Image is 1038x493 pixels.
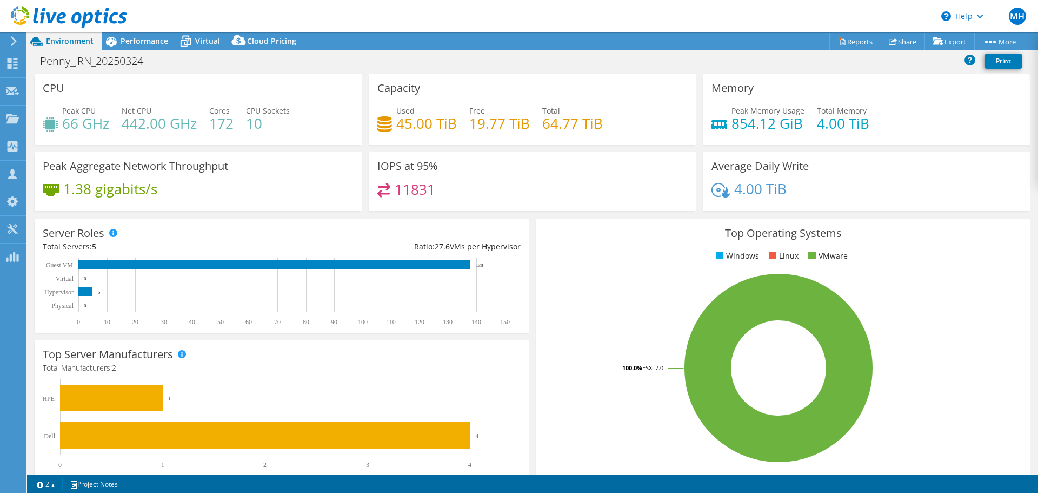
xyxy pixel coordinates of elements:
text: 120 [415,318,424,326]
a: Project Notes [62,477,125,491]
text: 4 [468,461,471,469]
li: Linux [766,250,799,262]
text: 50 [217,318,224,326]
h3: Top Operating Systems [544,227,1022,239]
h4: 172 [209,117,234,129]
text: 1 [161,461,164,469]
a: Print [985,54,1022,69]
h3: Server Roles [43,227,104,239]
text: Dell [44,432,55,440]
h4: 64.77 TiB [542,117,603,129]
text: 2 [263,461,267,469]
text: Guest VM [46,261,73,269]
h3: Capacity [377,82,420,94]
text: 80 [303,318,309,326]
text: Hypervisor [44,288,74,296]
div: Total Servers: [43,241,282,253]
h4: 45.00 TiB [396,117,457,129]
text: 70 [274,318,281,326]
span: Total Memory [817,106,867,116]
a: Reports [829,33,881,50]
h4: 10 [246,117,290,129]
span: Cores [209,106,230,116]
span: Peak Memory Usage [731,106,804,116]
text: 0 [58,461,62,469]
h1: Penny_JRN_20250324 [35,55,160,67]
span: Performance [121,36,168,46]
h3: Peak Aggregate Network Throughput [43,160,228,172]
span: Virtual [195,36,220,46]
text: 138 [476,262,483,268]
svg: \n [941,11,951,21]
text: 0 [84,276,86,281]
text: 0 [77,318,80,326]
li: VMware [806,250,848,262]
h4: 4.00 TiB [734,183,787,195]
h4: 4.00 TiB [817,117,869,129]
h4: 66 GHz [62,117,109,129]
a: More [974,33,1024,50]
div: Ratio: VMs per Hypervisor [282,241,521,253]
span: Used [396,106,415,116]
span: Free [469,106,485,116]
text: 3 [366,461,369,469]
text: Physical [51,302,74,310]
text: 4 [476,432,479,439]
h4: 854.12 GiB [731,117,804,129]
span: Cloud Pricing [247,36,296,46]
h4: 442.00 GHz [122,117,197,129]
text: 30 [161,318,167,326]
span: 27.6 [435,241,450,252]
text: 1 [168,395,171,402]
span: Environment [46,36,94,46]
a: Export [924,33,975,50]
span: 5 [92,241,96,252]
text: HPE [42,395,55,403]
text: 5 [98,290,101,295]
text: 110 [386,318,396,326]
text: 130 [443,318,453,326]
text: 20 [132,318,138,326]
text: 90 [331,318,337,326]
h4: 11831 [395,183,435,195]
h4: Total Manufacturers: [43,362,521,374]
text: Virtual [56,275,74,282]
h3: CPU [43,82,64,94]
text: 150 [500,318,510,326]
h3: Top Server Manufacturers [43,349,173,360]
span: MH [1009,8,1026,25]
h3: IOPS at 95% [377,160,438,172]
text: 40 [189,318,195,326]
text: 140 [471,318,481,326]
text: 0 [84,303,86,308]
text: 60 [245,318,252,326]
span: Net CPU [122,106,151,116]
text: 100 [358,318,368,326]
span: Total [542,106,560,116]
span: 2 [112,363,116,373]
a: 2 [29,477,63,491]
tspan: ESXi 7.0 [642,364,663,372]
li: Windows [713,250,759,262]
span: Peak CPU [62,106,96,116]
tspan: 100.0% [622,364,642,372]
span: CPU Sockets [246,106,290,116]
a: Share [881,33,925,50]
h3: Average Daily Write [711,160,809,172]
h3: Memory [711,82,754,94]
h4: 1.38 gigabits/s [63,183,157,195]
h4: 19.77 TiB [469,117,530,129]
text: 10 [104,318,110,326]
